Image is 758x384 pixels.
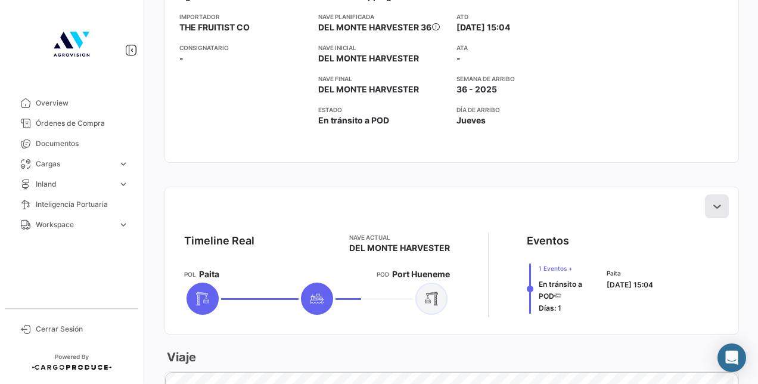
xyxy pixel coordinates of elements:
[456,83,497,95] span: 36 - 2025
[36,118,129,129] span: Órdenes de Compra
[36,98,129,109] span: Overview
[184,270,196,279] app-card-info-title: POL
[164,349,196,366] h3: Viaje
[377,270,389,279] app-card-info-title: POD
[179,43,309,52] app-card-info-title: Consignatario
[318,74,448,83] app-card-info-title: Nave final
[318,43,448,52] app-card-info-title: Nave inicial
[456,52,461,64] span: -
[36,219,113,230] span: Workspace
[118,219,129,230] span: expand_more
[318,83,419,95] span: DEL MONTE HARVESTER
[318,105,448,114] app-card-info-title: Estado
[539,264,593,273] span: 1 Eventos +
[318,22,431,32] span: DEL MONTE HARVESTER 36
[318,114,389,126] span: En tránsito a POD
[318,52,419,64] span: DEL MONTE HARVESTER
[607,280,653,289] span: [DATE] 15:04
[10,93,133,113] a: Overview
[36,138,129,149] span: Documentos
[36,159,113,169] span: Cargas
[456,74,586,83] app-card-info-title: Semana de Arribo
[539,304,561,312] span: Días: 1
[118,179,129,190] span: expand_more
[539,280,582,301] span: En tránsito a POD
[349,242,450,254] span: DEL MONTE HARVESTER
[36,324,129,335] span: Cerrar Sesión
[717,343,746,372] div: Abrir Intercom Messenger
[318,12,448,21] app-card-info-title: Nave planificada
[456,114,486,126] span: Jueves
[527,233,569,249] div: Eventos
[607,268,653,278] span: Paita
[456,43,586,52] app-card-info-title: ATA
[36,179,113,190] span: Inland
[392,268,450,280] span: Port Hueneme
[179,12,309,21] app-card-info-title: Importador
[456,105,586,114] app-card-info-title: Día de Arribo
[456,12,586,21] app-card-info-title: ATD
[179,21,250,33] span: THE FRUITIST CO
[179,52,184,64] span: -
[10,113,133,134] a: Órdenes de Compra
[36,199,129,210] span: Inteligencia Portuaria
[118,159,129,169] span: expand_more
[184,233,254,249] div: Timeline Real
[349,233,450,242] app-card-info-title: Nave actual
[10,194,133,215] a: Inteligencia Portuaria
[10,134,133,154] a: Documentos
[42,14,101,74] img: 4b7f8542-3a82-4138-a362-aafd166d3a59.jpg
[456,21,510,33] span: [DATE] 15:04
[199,268,219,280] span: Paita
